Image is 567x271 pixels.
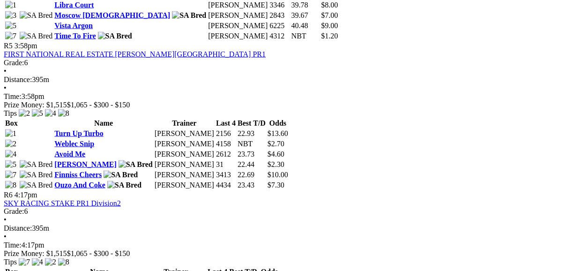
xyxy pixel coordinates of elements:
[20,181,53,189] img: SA Bred
[321,11,338,19] span: $7.00
[4,225,563,233] div: 395m
[237,129,266,138] td: 22.93
[216,150,236,159] td: 2612
[54,1,94,9] a: Libra Court
[119,160,153,169] img: SA Bred
[154,181,215,190] td: [PERSON_NAME]
[268,160,284,168] span: $2.30
[4,241,22,249] span: Time:
[4,216,7,224] span: •
[269,0,290,10] td: 3346
[4,241,563,250] div: 4:17pm
[172,11,206,20] img: SA Bred
[45,109,56,118] img: 4
[269,31,290,41] td: 4312
[5,129,16,138] img: 1
[4,258,17,266] span: Tips
[291,31,320,41] td: NBT
[19,258,30,267] img: 7
[107,181,142,189] img: SA Bred
[267,119,289,128] th: Odds
[268,181,284,189] span: $7.30
[4,42,13,50] span: R5
[216,139,236,149] td: 4158
[237,119,266,128] th: Best T/D
[268,140,284,148] span: $2.70
[4,191,13,199] span: R6
[237,160,266,169] td: 22.44
[268,129,288,137] span: $13.60
[4,50,266,58] a: FIRST NATIONAL REAL ESTATE [PERSON_NAME][GEOGRAPHIC_DATA] PR1
[5,171,16,179] img: 7
[291,11,320,20] td: 39.67
[5,150,16,158] img: 4
[237,170,266,180] td: 22.69
[4,59,24,67] span: Grade:
[154,119,215,128] th: Trainer
[5,119,18,127] span: Box
[58,109,69,118] img: 8
[4,75,32,83] span: Distance:
[216,181,236,190] td: 4434
[32,258,43,267] img: 4
[20,160,53,169] img: SA Bred
[54,181,105,189] a: Ouzo And Coke
[154,170,215,180] td: [PERSON_NAME]
[5,11,16,20] img: 3
[291,21,320,30] td: 40.48
[321,1,338,9] span: $8.00
[4,225,32,233] span: Distance:
[32,109,43,118] img: 5
[4,92,563,101] div: 3:58pm
[15,42,37,50] span: 3:58pm
[4,109,17,117] span: Tips
[104,171,138,179] img: SA Bred
[5,160,16,169] img: 5
[54,140,94,148] a: Weblec Snip
[54,150,85,158] a: Avoid Me
[4,208,563,216] div: 6
[4,208,24,216] span: Grade:
[268,171,288,179] span: $10.00
[154,160,215,169] td: [PERSON_NAME]
[54,22,93,30] a: Vista Argon
[321,32,338,40] span: $1.20
[5,1,16,9] img: 1
[208,21,268,30] td: [PERSON_NAME]
[208,11,268,20] td: [PERSON_NAME]
[208,31,268,41] td: [PERSON_NAME]
[154,139,215,149] td: [PERSON_NAME]
[54,11,170,19] a: Moscow [DEMOGRAPHIC_DATA]
[54,129,103,137] a: Turn Up Turbo
[5,181,16,189] img: 8
[237,181,266,190] td: 23.43
[216,160,236,169] td: 31
[54,119,153,128] th: Name
[67,250,130,258] span: $1,065 - $300 - $150
[4,199,121,207] a: SKY RACING STAKE PR1 Division2
[54,160,116,168] a: [PERSON_NAME]
[154,129,215,138] td: [PERSON_NAME]
[58,258,69,267] img: 8
[45,258,56,267] img: 2
[20,171,53,179] img: SA Bred
[4,84,7,92] span: •
[216,170,236,180] td: 3413
[15,191,37,199] span: 4:17pm
[4,250,563,258] div: Prize Money: $1,515
[268,150,284,158] span: $4.60
[54,171,102,179] a: Finniss Cheers
[154,150,215,159] td: [PERSON_NAME]
[4,75,563,84] div: 395m
[4,59,563,67] div: 6
[67,101,130,109] span: $1,065 - $300 - $150
[269,21,290,30] td: 6225
[54,32,96,40] a: Time To Fire
[4,92,22,100] span: Time:
[5,140,16,148] img: 2
[321,22,338,30] span: $9.00
[269,11,290,20] td: 2843
[216,129,236,138] td: 2156
[237,139,266,149] td: NBT
[4,101,563,109] div: Prize Money: $1,515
